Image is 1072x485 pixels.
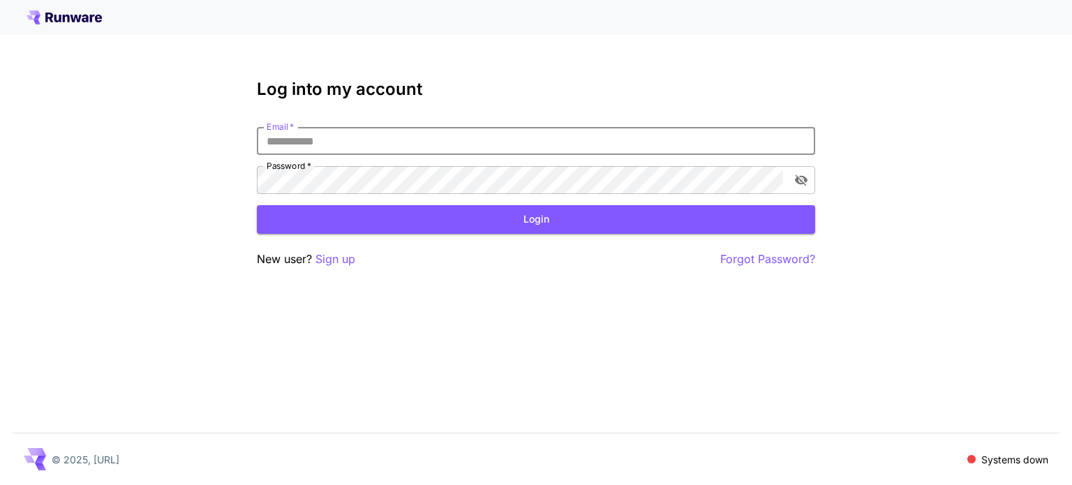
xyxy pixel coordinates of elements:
[52,452,119,467] p: © 2025, [URL]
[981,452,1048,467] p: Systems down
[257,205,815,234] button: Login
[267,160,311,172] label: Password
[789,167,814,193] button: toggle password visibility
[257,251,355,268] p: New user?
[720,251,815,268] button: Forgot Password?
[257,80,815,99] h3: Log into my account
[315,251,355,268] button: Sign up
[267,121,294,133] label: Email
